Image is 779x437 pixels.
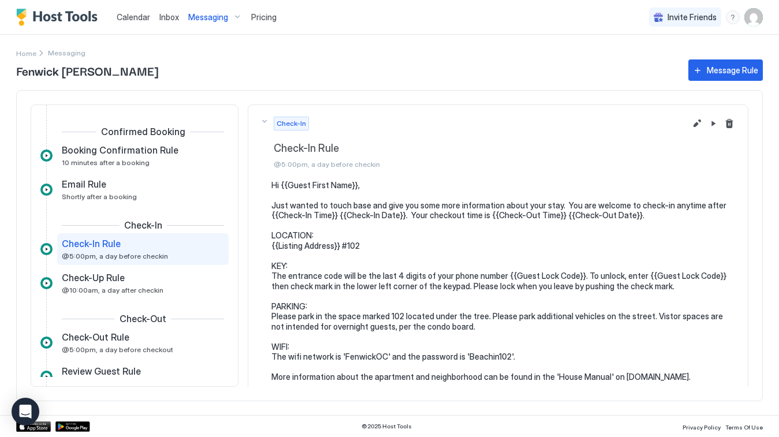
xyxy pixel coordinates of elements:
span: @5:00pm, a day before checkin [62,252,168,260]
a: Google Play Store [55,421,90,432]
div: Open Intercom Messenger [12,398,39,425]
span: Check-In [277,118,306,129]
span: @10:00am, a day after checkin [62,286,163,294]
span: Pricing [251,12,277,23]
div: Breadcrumb [16,47,36,59]
span: Breadcrumb [48,48,85,57]
button: Message Rule [688,59,763,81]
pre: Hi {{Guest First Name}}, Just wanted to touch base and give you some more information about your ... [271,180,736,423]
span: © 2025 Host Tools [361,423,412,430]
span: Inbox [159,12,179,22]
span: @5:00pm, a day before checkout [62,345,173,354]
span: @5:00pm, a day before checkin [274,160,685,169]
button: Check-InCheck-In Rule@5:00pm, a day before checkinEdit message rulePause Message RuleDelete messa... [248,105,748,180]
a: Host Tools Logo [16,9,103,26]
section: Check-InCheck-In Rule@5:00pm, a day before checkinEdit message rulePause Message RuleDelete messa... [248,180,748,434]
div: menu [726,10,740,24]
span: Calendar [117,12,150,22]
span: Check-In [124,219,162,231]
span: Home [16,49,36,58]
button: Delete message rule [722,117,736,130]
a: Home [16,47,36,59]
span: Email Rule [62,178,106,190]
button: Pause Message Rule [706,117,720,130]
span: 10 minutes after a booking [62,158,150,167]
span: Privacy Policy [683,424,721,431]
div: Message Rule [707,64,758,76]
span: Messaging [188,12,228,23]
a: App Store [16,421,51,432]
a: Calendar [117,11,150,23]
span: Confirmed Booking [101,126,185,137]
div: User profile [744,8,763,27]
span: Fenwick [PERSON_NAME] [16,62,677,79]
a: Terms Of Use [725,420,763,432]
span: Check-In Rule [62,238,121,249]
span: Review Guest Rule [62,365,141,377]
a: Inbox [159,11,179,23]
span: Check-Up Rule [62,272,125,283]
button: Edit message rule [690,117,704,130]
a: Privacy Policy [683,420,721,432]
span: Check-Out Rule [62,331,129,343]
span: Terms Of Use [725,424,763,431]
span: Check-In Rule [274,142,685,155]
span: Booking Confirmation Rule [62,144,178,156]
span: Invite Friends [668,12,717,23]
span: Shortly after a booking [62,192,137,201]
span: Check-Out [120,313,166,324]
